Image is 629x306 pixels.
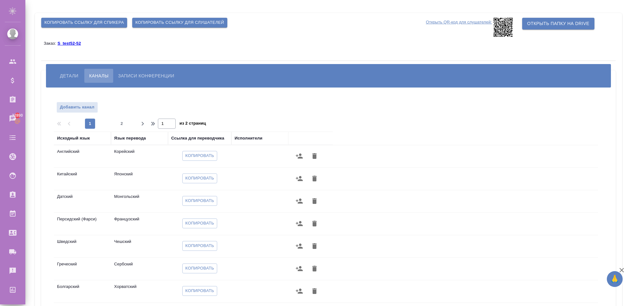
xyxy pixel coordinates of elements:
button: Удалить канал [307,193,322,209]
button: Назначить исполнителей [292,283,307,299]
span: Копировать [185,175,214,182]
span: из 2 страниц [179,120,206,129]
td: Болгарский [54,280,111,303]
div: Язык перевода [114,135,146,141]
span: Записи конференции [118,72,174,80]
button: Назначить исполнителей [292,148,307,164]
span: 22890 [8,112,27,119]
a: 22890 [2,111,24,127]
p: Открыть QR-код для слушателей: [426,18,492,37]
button: Копировать [182,151,217,161]
td: Монгольский [111,190,168,212]
span: Копировать ссылку для спикера [44,19,124,26]
span: Открыть папку на Drive [527,20,589,28]
button: Копировать [182,264,217,273]
td: Японский [111,168,168,190]
button: Назначить исполнителей [292,171,307,186]
button: Добавить канал [56,102,98,113]
td: Английский [54,145,111,167]
button: Назначить исполнителей [292,216,307,231]
td: Хорватский [111,280,168,303]
div: Исполнители [235,135,263,141]
td: Французский [111,213,168,235]
td: Китайский [54,168,111,190]
button: Удалить канал [307,261,322,276]
span: Копировать [185,265,214,272]
span: Копировать ссылку для слушателей [135,19,224,26]
td: Шведский [54,235,111,257]
button: Удалить канал [307,171,322,186]
button: Удалить канал [307,283,322,299]
span: Копировать [185,287,214,295]
button: Назначить исполнителей [292,193,307,209]
button: Копировать ссылку для слушателей [132,18,227,28]
button: Копировать [182,286,217,296]
button: Копировать ссылку для спикера [41,18,127,28]
button: Удалить канал [307,216,322,231]
td: Корейский [111,145,168,167]
td: Датский [54,190,111,212]
td: Греческий [54,258,111,280]
span: 🙏 [609,272,620,286]
div: Ссылка для переводчика [171,135,224,141]
button: Копировать [182,173,217,183]
span: Копировать [185,152,214,160]
div: Исходный язык [57,135,90,141]
button: Копировать [182,218,217,228]
button: 2 [117,119,127,129]
button: 🙏 [607,271,623,287]
td: Чешский [111,235,168,257]
span: Копировать [185,242,214,250]
a: S_test52-52 [57,41,86,46]
td: Персидский (Фарси) [54,213,111,235]
span: Каналы [89,72,108,80]
button: Назначить исполнителей [292,238,307,254]
button: Копировать [182,196,217,206]
td: Сербский [111,258,168,280]
span: Копировать [185,197,214,205]
button: Назначить исполнителей [292,261,307,276]
button: Копировать [182,241,217,251]
button: Удалить канал [307,238,322,254]
span: Детали [60,72,78,80]
span: 2 [117,120,127,127]
button: Удалить канал [307,148,322,164]
p: Заказ: [44,41,57,46]
button: Открыть папку на Drive [522,18,594,29]
span: Добавить канал [60,104,94,111]
span: Копировать [185,220,214,227]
